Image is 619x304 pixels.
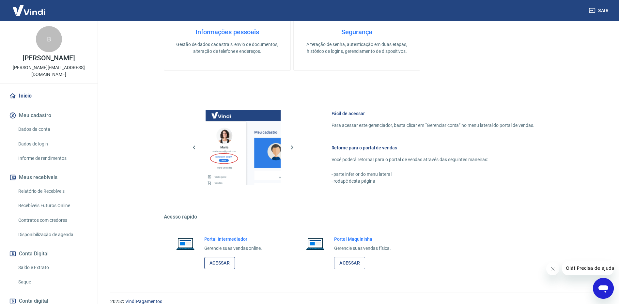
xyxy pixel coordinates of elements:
p: [PERSON_NAME] [23,55,75,62]
button: Sair [588,5,611,17]
p: [PERSON_NAME][EMAIL_ADDRESS][DOMAIN_NAME] [5,64,92,78]
img: Vindi [8,0,50,20]
h6: Portal Intermediador [204,236,262,242]
a: Disponibilização de agenda [16,228,90,241]
iframe: Botão para abrir a janela de mensagens [593,278,614,299]
iframe: Mensagem da empresa [562,261,614,275]
h5: Acesso rápido [164,214,550,220]
a: Acessar [204,257,235,269]
a: Relatório de Recebíveis [16,185,90,198]
p: Você poderá retornar para o portal de vendas através das seguintes maneiras: [332,156,534,163]
p: - rodapé desta página [332,178,534,185]
a: Acessar [334,257,365,269]
a: Contratos com credores [16,214,90,227]
h6: Retorne para o portal de vendas [332,144,534,151]
p: Para acessar este gerenciador, basta clicar em “Gerenciar conta” no menu lateral do portal de ven... [332,122,534,129]
p: Gestão de dados cadastrais, envio de documentos, alteração de telefone e endereços. [175,41,280,55]
a: Recebíveis Futuros Online [16,199,90,212]
a: Dados da conta [16,123,90,136]
p: - parte inferior do menu lateral [332,171,534,178]
div: B [36,26,62,52]
h6: Fácil de acessar [332,110,534,117]
iframe: Fechar mensagem [546,262,559,275]
img: Imagem da dashboard mostrando o botão de gerenciar conta na sidebar no lado esquerdo [206,110,281,185]
p: Gerencie suas vendas online. [204,245,262,252]
a: Vindi Pagamentos [125,299,162,304]
a: Informe de rendimentos [16,152,90,165]
h6: Portal Maquininha [334,236,391,242]
p: Alteração de senha, autenticação em duas etapas, histórico de logins, gerenciamento de dispositivos. [304,41,410,55]
img: Imagem de um notebook aberto [302,236,329,251]
a: Saldo e Extrato [16,261,90,274]
img: Imagem de um notebook aberto [172,236,199,251]
button: Conta Digital [8,247,90,261]
a: Saque [16,275,90,289]
button: Meus recebíveis [8,170,90,185]
h4: Informações pessoais [175,28,280,36]
span: Olá! Precisa de ajuda? [4,5,55,10]
a: Dados de login [16,137,90,151]
a: Início [8,89,90,103]
p: Gerencie suas vendas física. [334,245,391,252]
button: Meu cadastro [8,108,90,123]
h4: Segurança [304,28,410,36]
